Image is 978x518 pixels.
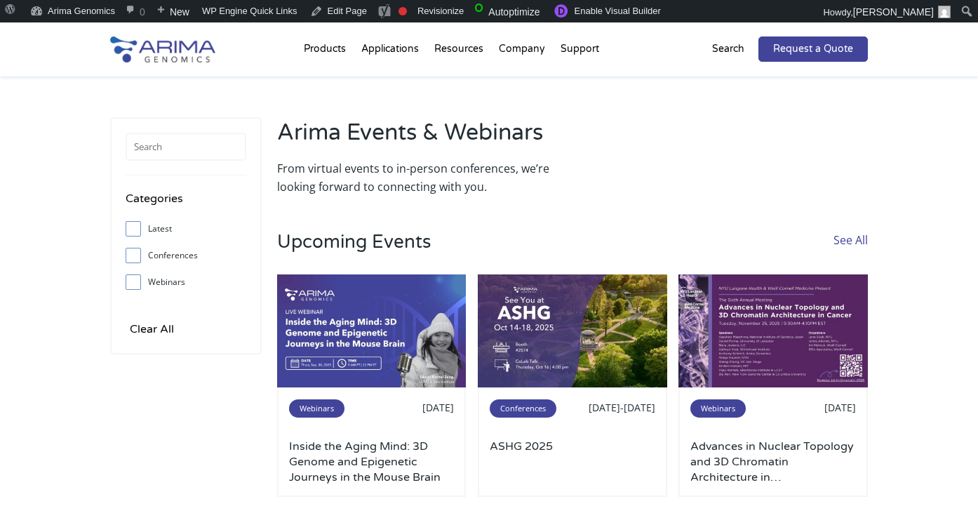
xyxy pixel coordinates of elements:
[678,274,868,388] img: NYU-X-Post-No-Agenda-500x300.jpg
[824,401,856,414] span: [DATE]
[277,274,467,388] img: Use-This-For-Webinar-Images-2-500x300.jpg
[712,40,744,58] p: Search
[126,190,246,218] h4: Categories
[126,133,246,161] input: Search
[126,218,246,239] label: Latest
[478,274,667,388] img: ashg-2025-500x300.jpg
[690,399,746,418] span: Webinars
[277,117,565,159] h2: Arima Events & Webinars
[422,401,454,414] span: [DATE]
[758,36,868,62] a: Request a Quote
[833,231,868,274] a: See All
[110,36,215,62] img: Arima-Genomics-logo
[289,439,455,485] a: Inside the Aging Mind: 3D Genome and Epigenetic Journeys in the Mouse Brain
[490,439,655,485] a: ASHG 2025
[126,272,246,293] label: Webinars
[277,231,431,274] h3: Upcoming Events
[589,401,655,414] span: [DATE]-[DATE]
[853,6,934,18] span: [PERSON_NAME]
[490,399,556,418] span: Conferences
[126,245,246,266] label: Conferences
[126,319,178,339] input: Clear All
[289,399,344,418] span: Webinars
[690,439,856,485] a: Advances in Nuclear Topology and 3D Chromatin Architecture in [MEDICAL_DATA]
[398,7,407,15] div: Needs improvement
[277,159,565,196] p: From virtual events to in-person conferences, we’re looking forward to connecting with you.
